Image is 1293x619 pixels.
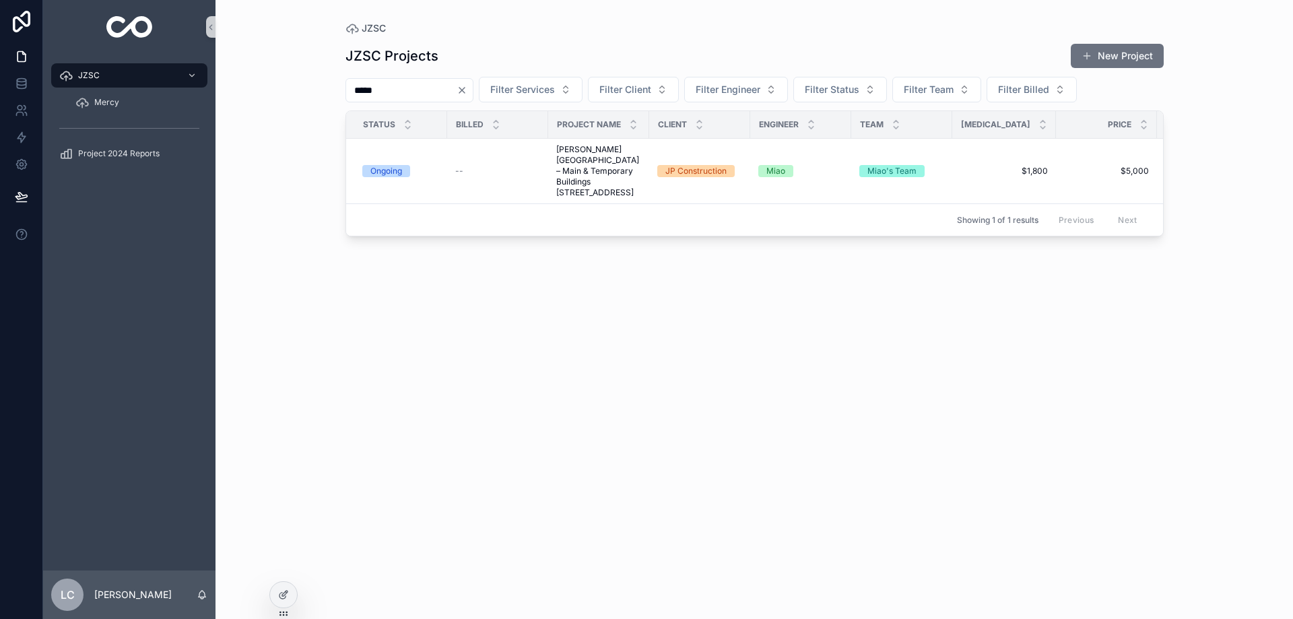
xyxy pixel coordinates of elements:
[61,587,75,603] span: LC
[557,119,621,130] span: Project Name
[362,165,439,177] a: Ongoing
[1108,119,1131,130] span: Price
[998,83,1049,96] span: Filter Billed
[805,83,859,96] span: Filter Status
[860,119,884,130] span: Team
[51,141,207,166] a: Project 2024 Reports
[456,119,484,130] span: Billed
[904,83,954,96] span: Filter Team
[665,165,727,177] div: JP Construction
[684,77,788,102] button: Select Button
[363,119,395,130] span: Status
[345,46,438,65] h1: JZSC Projects
[892,77,981,102] button: Select Button
[106,16,153,38] img: App logo
[345,22,386,35] a: JZSC
[957,215,1038,226] span: Showing 1 of 1 results
[490,83,555,96] span: Filter Services
[94,588,172,601] p: [PERSON_NAME]
[67,90,207,115] a: Mercy
[696,83,760,96] span: Filter Engineer
[362,22,386,35] span: JZSC
[457,85,473,96] button: Clear
[960,166,1048,176] a: $1,800
[1071,44,1164,68] button: New Project
[793,77,887,102] button: Select Button
[455,166,540,176] a: --
[758,165,843,177] a: Miao
[759,119,799,130] span: Engineer
[370,165,402,177] div: Ongoing
[479,77,583,102] button: Select Button
[43,54,215,183] div: scrollable content
[987,77,1077,102] button: Select Button
[867,165,917,177] div: Miao's Team
[961,119,1030,130] span: [MEDICAL_DATA]
[599,83,651,96] span: Filter Client
[1064,166,1149,176] a: $5,000
[588,77,679,102] button: Select Button
[51,63,207,88] a: JZSC
[556,144,641,198] a: [PERSON_NAME][GEOGRAPHIC_DATA] – Main & Temporary Buildings [STREET_ADDRESS]
[658,119,687,130] span: Client
[859,165,944,177] a: Miao's Team
[657,165,742,177] a: JP Construction
[766,165,785,177] div: Miao
[78,148,160,159] span: Project 2024 Reports
[455,166,463,176] span: --
[94,97,119,108] span: Mercy
[78,70,100,81] span: JZSC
